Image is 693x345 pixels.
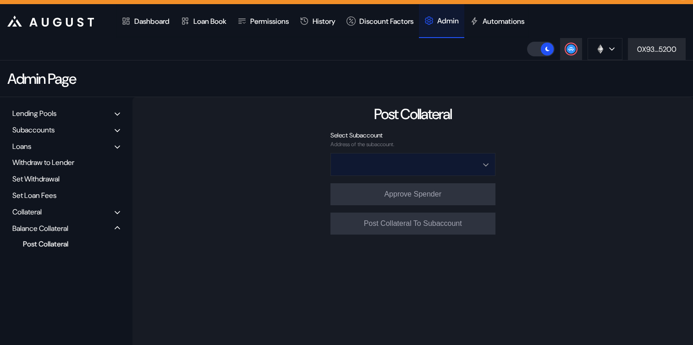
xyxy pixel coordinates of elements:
[341,4,419,38] a: Discount Factors
[9,155,123,170] div: Withdraw to Lender
[330,213,495,235] button: Post Collateral To Subaccount
[134,16,170,26] div: Dashboard
[18,238,108,250] div: Post Collateral
[419,4,464,38] a: Admin
[330,183,495,205] button: Approve Spender
[12,207,42,217] div: Collateral
[483,16,524,26] div: Automations
[9,188,123,203] div: Set Loan Fees
[7,69,76,88] div: Admin Page
[330,131,495,139] div: Select Subaccount
[250,16,289,26] div: Permissions
[294,4,341,38] a: History
[595,44,605,54] img: chain logo
[12,109,56,118] div: Lending Pools
[374,104,451,124] div: Post Collateral
[437,16,459,26] div: Admin
[464,4,530,38] a: Automations
[637,44,676,54] div: 0X93...5200
[9,172,123,186] div: Set Withdrawal
[232,4,294,38] a: Permissions
[628,38,686,60] button: 0X93...5200
[330,141,495,148] div: Address of the subaccount.
[330,153,495,176] button: Open menu
[12,142,31,151] div: Loans
[175,4,232,38] a: Loan Book
[116,4,175,38] a: Dashboard
[12,224,68,233] div: Balance Collateral
[588,38,622,60] button: chain logo
[313,16,335,26] div: History
[193,16,226,26] div: Loan Book
[359,16,413,26] div: Discount Factors
[12,125,55,135] div: Subaccounts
